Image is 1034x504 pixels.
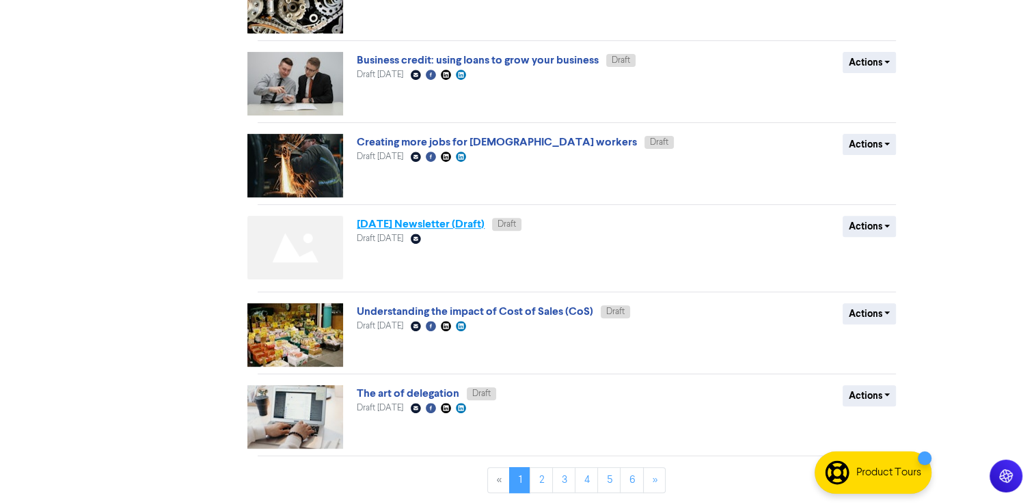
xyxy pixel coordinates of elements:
a: Page 4 [575,467,598,493]
a: Business credit: using loans to grow your business [357,53,599,67]
span: Draft [472,389,491,398]
iframe: Chat Widget [966,438,1034,504]
img: image_1753887930029.jpg [247,385,343,449]
button: Actions [843,385,897,406]
img: image_1755057128016.jpg [247,134,343,197]
a: Page 1 is your current page [509,467,530,493]
button: Actions [843,303,897,324]
span: Draft [DATE] [357,322,403,331]
a: Understanding the impact of Cost of Sales (CoS) [357,305,593,318]
a: Page 2 [530,467,553,493]
span: Draft [DATE] [357,234,403,243]
button: Actions [843,52,897,73]
a: Creating more jobs for [DEMOGRAPHIC_DATA] workers [357,135,637,149]
img: Not found [247,216,343,279]
span: Draft [DATE] [357,152,403,161]
a: Page 3 [552,467,575,493]
span: Draft [606,307,625,316]
a: Page 5 [597,467,621,493]
span: Draft [612,56,630,65]
a: The art of delegation [357,387,459,400]
button: Actions [843,134,897,155]
img: image_1753887927699.jpg [247,303,343,367]
span: Draft [DATE] [357,70,403,79]
a: Page 6 [620,467,644,493]
span: Draft [498,220,516,229]
span: Draft [650,138,668,147]
span: Draft [DATE] [357,404,403,412]
img: image_1755057131289.jpg [247,52,343,115]
a: [DATE] Newsletter (Draft) [357,217,485,231]
button: Actions [843,216,897,237]
a: » [643,467,666,493]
